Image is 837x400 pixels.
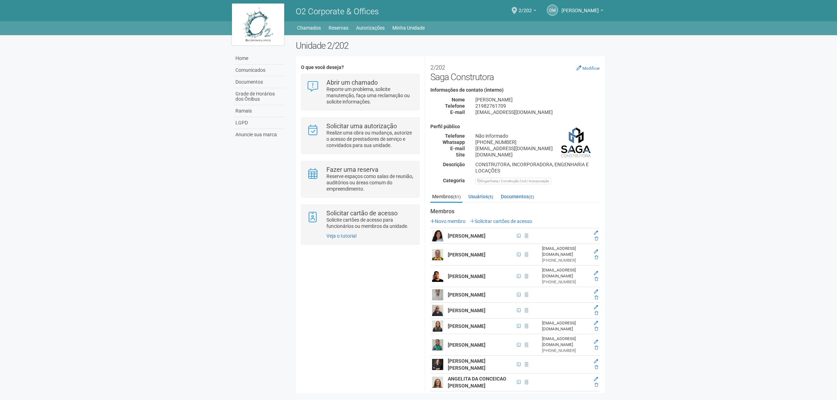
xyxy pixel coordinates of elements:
[594,271,598,276] a: Editar membro
[432,305,443,316] img: user.png
[432,321,443,332] img: user.png
[234,129,285,140] a: Anuncie sua marca
[561,9,603,14] a: [PERSON_NAME]
[595,383,598,387] a: Excluir membro
[448,233,485,239] strong: [PERSON_NAME]
[430,64,445,71] small: 2/202
[475,178,551,184] div: Engenharia / Construção Civil / Incorporação
[576,65,600,71] a: Modificar
[470,103,605,109] div: 21982761709
[234,76,285,88] a: Documentos
[326,166,378,173] strong: Fazer uma reserva
[430,124,600,129] h4: Perfil público
[452,97,465,102] strong: Nome
[432,377,443,388] img: user.png
[594,339,598,344] a: Editar membro
[542,257,589,263] div: [PHONE_NUMBER]
[430,218,466,224] a: Novo membro
[432,339,443,351] img: user.png
[448,274,485,279] strong: [PERSON_NAME]
[430,87,600,93] h4: Informações de contato (interno)
[432,359,443,370] img: user.png
[448,252,485,257] strong: [PERSON_NAME]
[307,79,414,105] a: Abrir um chamado Reporte um problema, solicite manutenção, faça uma reclamação ou solicite inform...
[432,289,443,300] img: user.png
[594,359,598,364] a: Editar membro
[470,97,605,103] div: [PERSON_NAME]
[234,117,285,129] a: LGPD
[470,152,605,158] div: [DOMAIN_NAME]
[595,326,598,331] a: Excluir membro
[430,191,462,203] a: Membros(51)
[456,152,465,157] strong: Site
[392,23,425,33] a: Minha Unidade
[445,103,465,109] strong: Telefone
[453,194,461,199] small: (51)
[499,191,536,202] a: Documentos(2)
[488,194,493,199] small: (5)
[326,217,414,229] p: Solicite cartões de acesso para funcionários ou membros da unidade.
[595,236,598,241] a: Excluir membro
[448,376,506,389] strong: ANGELITA DA CONCEICAO [PERSON_NAME]
[326,79,378,86] strong: Abrir um chamado
[470,161,605,174] div: CONSTRUTORA, INCORPORADORA, ENGENHARIA E LOCAÇÕES
[582,66,600,71] small: Modificar
[594,321,598,325] a: Editar membro
[234,88,285,105] a: Grade de Horários dos Ônibus
[432,249,443,260] img: user.png
[542,246,589,257] div: [EMAIL_ADDRESS][DOMAIN_NAME]
[448,323,485,329] strong: [PERSON_NAME]
[470,139,605,145] div: [PHONE_NUMBER]
[470,218,532,224] a: Solicitar cartões de acesso
[450,109,465,115] strong: E-mail
[594,289,598,294] a: Editar membro
[519,9,536,14] a: 2/202
[234,105,285,117] a: Ramais
[448,308,485,313] strong: [PERSON_NAME]
[560,124,595,159] img: business.png
[326,122,397,130] strong: Solicitar uma autorização
[329,23,348,33] a: Reservas
[542,336,589,348] div: [EMAIL_ADDRESS][DOMAIN_NAME]
[432,230,443,241] img: user.png
[430,208,600,215] strong: Membros
[519,1,532,13] span: 2/202
[595,345,598,350] a: Excluir membro
[594,305,598,310] a: Editar membro
[296,7,379,16] span: O2 Corporate & Offices
[470,109,605,115] div: [EMAIL_ADDRESS][DOMAIN_NAME]
[467,191,495,202] a: Usuários(5)
[432,271,443,282] img: user.png
[594,230,598,235] a: Editar membro
[356,23,385,33] a: Autorizações
[445,133,465,139] strong: Telefone
[326,130,414,148] p: Realize uma obra ou mudança, autorize o acesso de prestadores de serviço e convidados para sua un...
[430,61,600,82] h2: Saga Construtora
[595,277,598,282] a: Excluir membro
[443,139,465,145] strong: Whatsapp
[542,320,589,332] div: [EMAIL_ADDRESS][DOMAIN_NAME]
[470,133,605,139] div: Não informado
[326,209,398,217] strong: Solicitar cartão de acesso
[234,53,285,64] a: Home
[307,167,414,192] a: Fazer uma reserva Reserve espaços como salas de reunião, auditórios ou áreas comum do empreendime...
[547,5,558,16] a: DM
[594,377,598,382] a: Editar membro
[542,279,589,285] div: [PHONE_NUMBER]
[448,292,485,298] strong: [PERSON_NAME]
[326,233,356,239] a: Veja o tutorial
[448,358,485,371] strong: [PERSON_NAME] [PERSON_NAME]
[301,65,419,70] h4: O que você deseja?
[470,145,605,152] div: [EMAIL_ADDRESS][DOMAIN_NAME]
[595,295,598,300] a: Excluir membro
[443,178,465,183] strong: Categoria
[232,3,284,45] img: logo.jpg
[450,146,465,151] strong: E-mail
[326,173,414,192] p: Reserve espaços como salas de reunião, auditórios ou áreas comum do empreendimento.
[326,86,414,105] p: Reporte um problema, solicite manutenção, faça uma reclamação ou solicite informações.
[595,255,598,260] a: Excluir membro
[595,311,598,316] a: Excluir membro
[448,342,485,348] strong: [PERSON_NAME]
[594,249,598,254] a: Editar membro
[296,40,605,51] h2: Unidade 2/202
